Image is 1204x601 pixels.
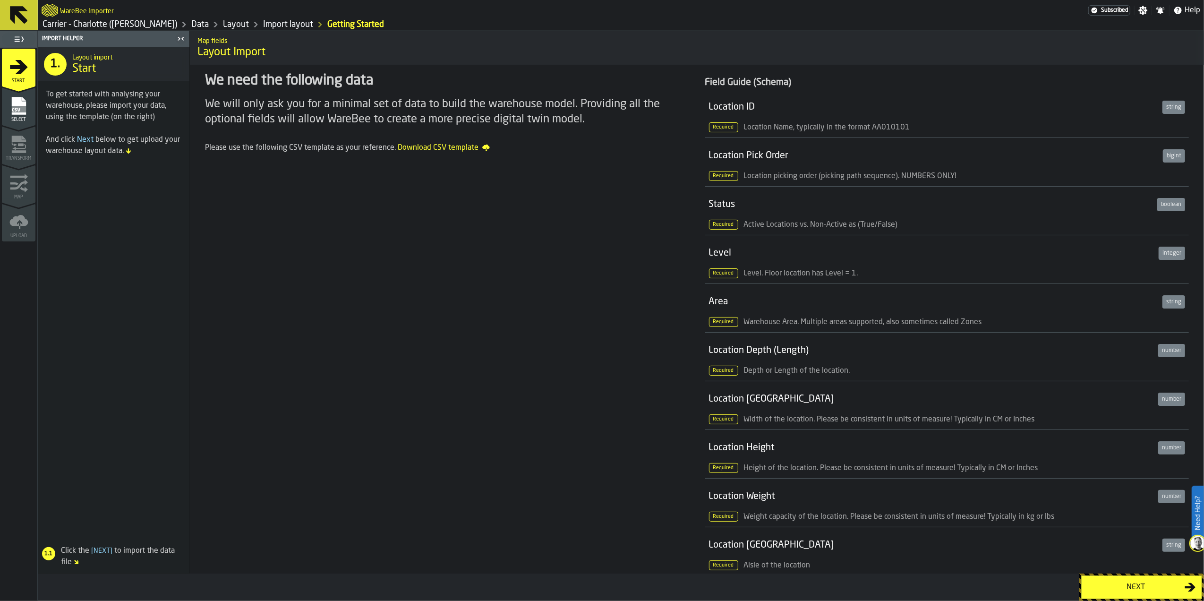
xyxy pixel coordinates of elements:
span: Help [1185,5,1200,16]
li: menu Upload [2,204,35,241]
div: Location Weight [709,490,1155,503]
span: Aisle of the location [744,562,811,569]
li: menu Select [2,87,35,125]
label: button-toggle-Notifications [1152,6,1169,15]
div: Area [709,295,1159,309]
div: title-Start [38,47,189,81]
span: Height of the location. Please be consistent in units of measure! Typically in CM or Inches [744,464,1038,472]
a: link-to-/wh/i/e074fb63-00ea-4531-a7c9-ea0a191b3e4f [43,19,177,30]
span: Required [709,560,738,570]
div: Next [1087,582,1185,593]
a: logo-header [42,2,58,19]
label: button-toggle-Settings [1135,6,1152,15]
div: string [1162,539,1185,552]
div: integer [1159,247,1185,260]
span: Required [709,512,738,522]
span: [ [91,548,94,554]
a: link-to-/wh/i/e074fb63-00ea-4531-a7c9-ea0a191b3e4f/data [191,19,209,30]
span: Depth or Length of the location. [744,367,850,375]
div: number [1158,393,1185,406]
div: boolean [1157,198,1185,211]
span: Required [709,122,738,132]
span: Required [709,171,738,181]
h2: Sub Title [72,52,182,61]
span: Active Locations vs. Non-Active as (True/False) [744,221,898,229]
div: number [1158,441,1185,455]
header: Import Helper [38,31,189,47]
span: 1.1 [43,550,55,557]
span: Next [77,136,94,144]
span: Upload [2,233,35,239]
span: Required [709,366,738,376]
div: Location Depth (Length) [709,344,1155,357]
div: Location Pick Order [709,149,1160,163]
span: Map [2,195,35,200]
span: Width of the location. Please be consistent in units of measure! Typically in CM or Inches [744,416,1035,423]
span: Required [709,463,738,473]
li: menu Transform [2,126,35,164]
div: number [1158,490,1185,503]
div: Menu Subscription [1088,5,1130,16]
div: string [1162,295,1185,309]
label: button-toggle-Close me [174,33,188,44]
span: Transform [2,156,35,161]
nav: Breadcrumb [42,19,621,30]
span: Subscribed [1101,7,1128,14]
span: Start [72,61,96,77]
span: Weight capacity of the location. Please be consistent in units of measure! Typically in kg or lbs [744,513,1055,521]
span: Next [89,548,114,554]
button: button-Next [1081,575,1202,599]
span: Required [709,220,738,230]
span: Select [2,117,35,122]
div: Field Guide (Schema) [705,76,1189,89]
li: menu Map [2,165,35,203]
h2: Sub Title [197,35,1196,45]
div: Location [GEOGRAPHIC_DATA] [709,393,1155,406]
span: Layout Import [197,45,1196,60]
div: bigint [1163,149,1185,163]
span: Location Name, typically in the format AA010101 [744,124,910,131]
li: menu Start [2,49,35,86]
div: 1. [44,53,67,76]
span: Required [709,414,738,424]
h2: Sub Title [60,6,114,15]
div: Location Height [709,441,1155,455]
span: Please use the following CSV template as your reference. [205,144,396,152]
a: link-to-/wh/i/e074fb63-00ea-4531-a7c9-ea0a191b3e4f/import/layout/ [263,19,313,30]
div: number [1158,344,1185,357]
span: ] [110,548,112,554]
span: Level. Floor location has Level = 1. [744,270,858,277]
div: To get started with analysing your warehouse, please import your data, using the template (on the... [46,89,182,123]
label: button-toggle-Help [1170,5,1204,16]
div: And click below to get upload your warehouse layout data. [46,134,182,157]
a: link-to-/wh/i/e074fb63-00ea-4531-a7c9-ea0a191b3e4f/import/layout [327,19,384,30]
span: Warehouse Area. Multiple areas supported, also sometimes called Zones [744,318,982,326]
div: Status [709,198,1154,211]
a: link-to-/wh/i/e074fb63-00ea-4531-a7c9-ea0a191b3e4f/settings/billing [1088,5,1130,16]
div: title-Layout Import [190,31,1204,65]
span: Required [709,317,738,327]
div: Click the to import the data file [38,545,186,568]
div: We need the following data [205,72,689,89]
div: Location ID [709,101,1159,114]
label: Need Help? [1193,487,1203,540]
a: Download CSV template [398,142,490,155]
a: link-to-/wh/i/e074fb63-00ea-4531-a7c9-ea0a191b3e4f/designer [223,19,249,30]
span: Location picking order (picking path sequence). NUMBERS ONLY! [744,172,956,180]
span: Start [2,78,35,84]
div: string [1162,101,1185,114]
div: Level [709,247,1155,260]
label: button-toggle-Toggle Full Menu [2,33,35,46]
div: We will only ask you for a minimal set of data to build the warehouse model. Providing all the op... [205,97,689,127]
div: Location [GEOGRAPHIC_DATA] [709,539,1159,552]
span: Required [709,268,738,278]
div: Import Helper [40,35,174,42]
